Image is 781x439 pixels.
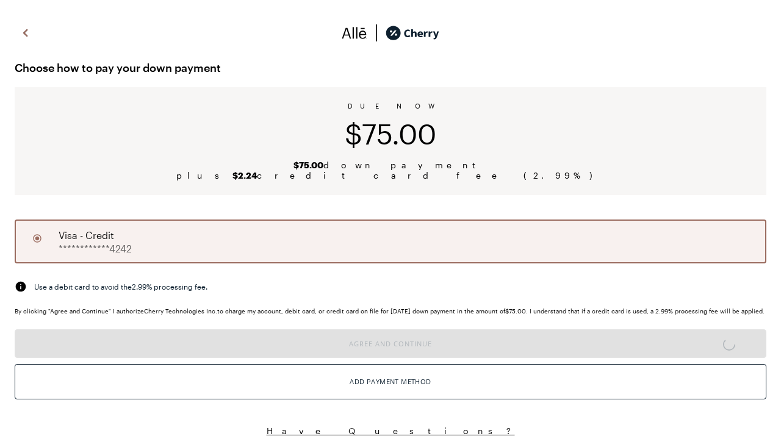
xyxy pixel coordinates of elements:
[15,425,766,437] button: Have Questions?
[18,24,33,42] img: svg%3e
[345,117,436,150] span: $75.00
[34,281,207,292] span: Use a debit card to avoid the 2.99 % processing fee.
[59,228,114,243] span: visa - credit
[176,170,605,180] span: plus credit card fee ( 2.99 %)
[348,102,434,110] span: DUE NOW
[15,364,766,399] button: Add Payment Method
[367,24,386,42] img: svg%3e
[15,329,766,358] button: Agree and Continue
[15,280,27,293] img: svg%3e
[15,58,766,77] span: Choose how to pay your down payment
[342,24,367,42] img: svg%3e
[386,24,439,42] img: cherry_black_logo-DrOE_MJI.svg
[232,170,257,180] b: $2.24
[293,160,323,170] b: $75.00
[15,307,766,315] div: By clicking "Agree and Continue" I authorize Cherry Technologies Inc. to charge my account, debit...
[293,160,488,170] span: down payment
